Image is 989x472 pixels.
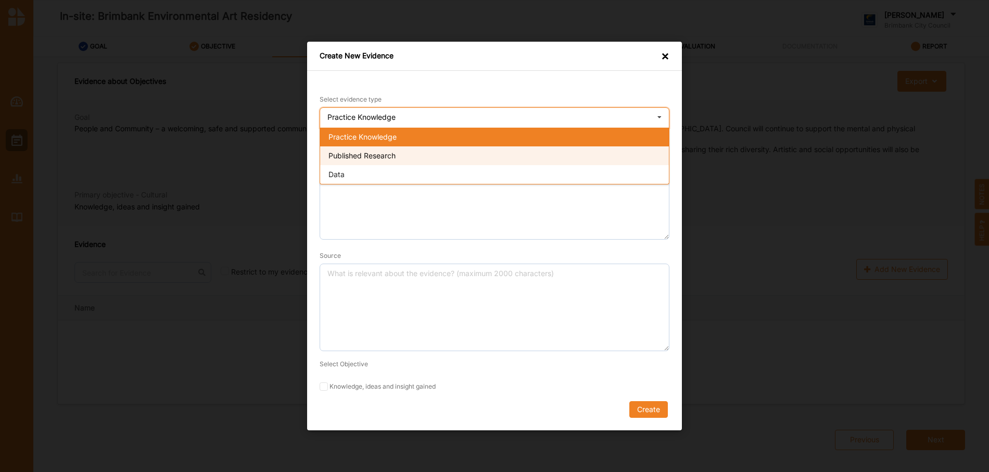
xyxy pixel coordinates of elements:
[320,359,368,368] label: Select Objective
[320,95,382,104] label: Select evidence type
[320,51,394,63] div: Create New Evidence
[661,51,669,63] div: ×
[328,170,345,179] span: Data
[328,151,396,160] span: Published Research
[320,252,341,259] span: Source
[629,401,668,418] button: Create
[327,114,396,121] div: Practice Knowledge
[320,382,328,391] input: Knowledge, ideas and insight gained
[320,382,669,391] label: Knowledge, ideas and insight gained
[328,132,397,141] span: Practice Knowledge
